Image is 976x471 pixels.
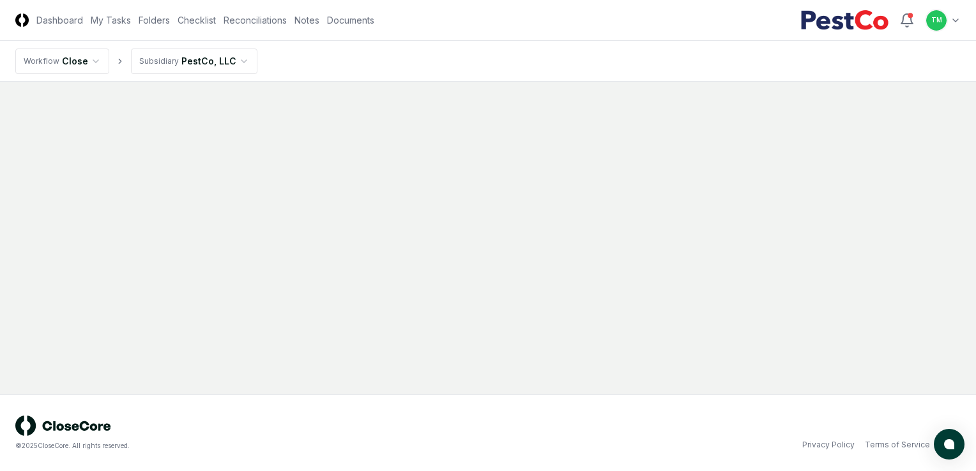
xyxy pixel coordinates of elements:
[327,13,374,27] a: Documents
[178,13,216,27] a: Checklist
[800,10,889,31] img: PestCo logo
[931,15,942,25] span: TM
[24,56,59,67] div: Workflow
[36,13,83,27] a: Dashboard
[139,56,179,67] div: Subsidiary
[15,441,488,451] div: © 2025 CloseCore. All rights reserved.
[224,13,287,27] a: Reconciliations
[91,13,131,27] a: My Tasks
[925,9,948,32] button: TM
[15,415,111,436] img: logo
[294,13,319,27] a: Notes
[15,13,29,27] img: Logo
[15,49,257,74] nav: breadcrumb
[802,439,855,451] a: Privacy Policy
[865,439,930,451] a: Terms of Service
[139,13,170,27] a: Folders
[934,429,965,460] button: atlas-launcher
